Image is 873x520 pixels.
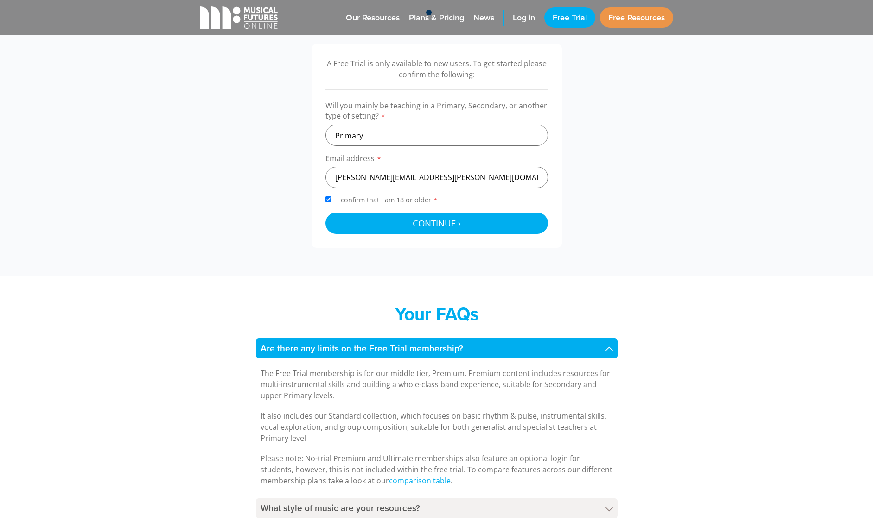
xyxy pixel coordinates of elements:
a: Free Resources [600,7,673,28]
a: Free Trial [544,7,595,28]
p: The Free Trial membership is for our middle tier, Premium. Premium content includes resources for... [261,368,613,401]
span: News [473,12,494,24]
p: Please note: No-trial Premium and Ultimate memberships also feature an optional login for student... [261,453,613,486]
button: Continue › [325,213,548,234]
span: Plans & Pricing [409,12,464,24]
label: Email address [325,153,548,167]
input: I confirm that I am 18 or older* [325,196,331,202]
span: Our Resources [346,12,400,24]
h4: Are there any limits on the Free Trial membership? [256,338,618,358]
span: I confirm that I am 18 or older [335,195,440,204]
span: Log in [513,12,535,24]
h4: What style of music are your resources? [256,498,618,518]
label: Will you mainly be teaching in a Primary, Secondary, or another type of setting? [325,100,548,125]
span: Continue › [413,217,461,229]
a: comparison table [389,476,451,486]
p: It also includes our Standard collection, which focuses on basic rhythm & pulse, instrumental ski... [261,410,613,444]
h2: Your FAQs [256,303,618,325]
p: A Free Trial is only available to new users. To get started please confirm the following: [325,58,548,80]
